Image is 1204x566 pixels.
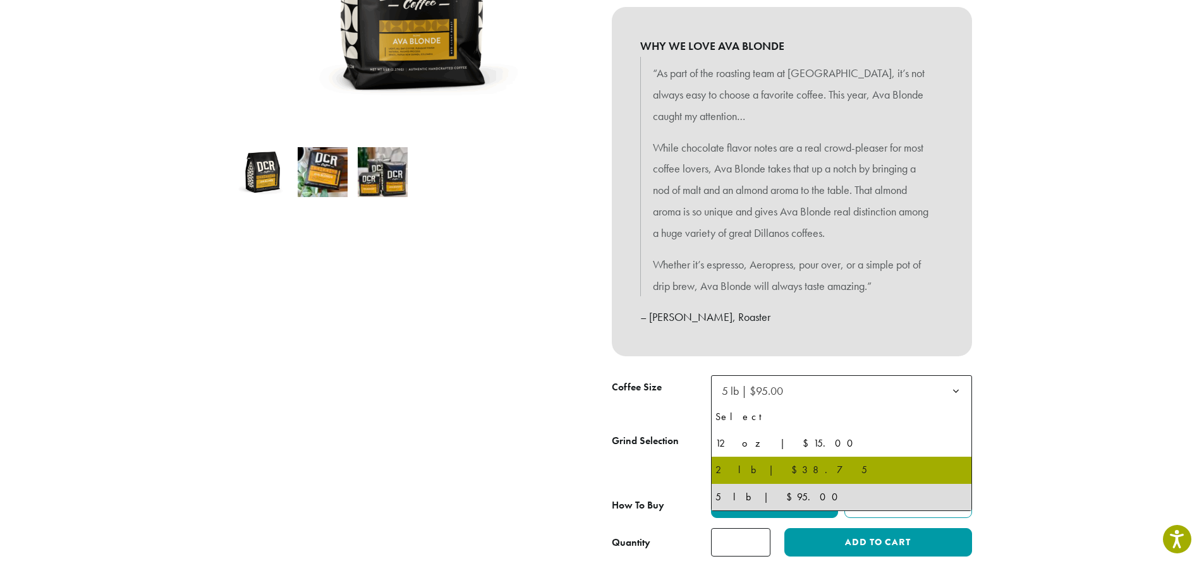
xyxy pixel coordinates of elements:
[711,528,770,557] input: Product quantity
[298,147,348,197] img: Ava Blonde - Image 2
[653,137,931,244] p: While chocolate flavor notes are a real crowd-pleaser for most coffee lovers, Ava Blonde takes th...
[612,498,664,512] span: How To Buy
[612,432,711,450] label: Grind Selection
[717,378,796,403] span: 5 lb | $95.00
[653,63,931,126] p: “As part of the roasting team at [GEOGRAPHIC_DATA], it’s not always easy to choose a favorite cof...
[715,461,968,479] div: 2 lb | $38.75
[640,306,944,328] p: – [PERSON_NAME], Roaster
[612,378,711,397] label: Coffee Size
[712,404,971,430] li: Select
[358,147,408,197] img: Ava Blonde - Image 3
[784,528,971,557] button: Add to cart
[640,35,944,57] b: WHY WE LOVE AVA BLONDE
[711,375,972,406] span: 5 lb | $95.00
[722,383,783,398] span: 5 lb | $95.00
[653,254,931,297] p: Whether it’s espresso, Aeropress, pour over, or a simple pot of drip brew, Ava Blonde will always...
[715,434,968,453] div: 12 oz | $15.00
[612,535,650,550] div: Quantity
[715,488,968,507] div: 5 lb | $95.00
[238,147,288,197] img: Ava Blonde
